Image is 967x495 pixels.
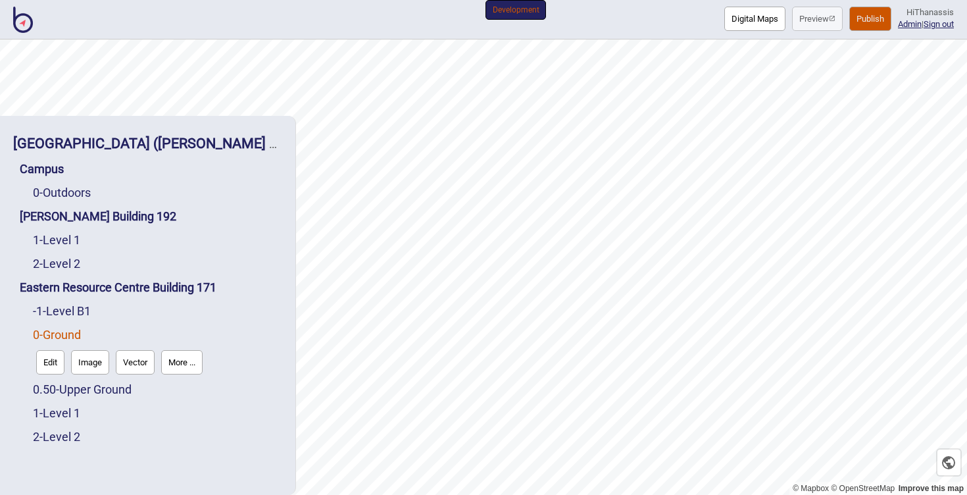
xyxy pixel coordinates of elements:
div: Level 1 [33,402,282,425]
button: Digital Maps [724,7,785,31]
a: 0-Outdoors [33,186,91,199]
a: Vector [112,347,158,378]
button: Vector [116,350,155,375]
div: Campus [20,157,282,181]
div: Level 1 [33,228,282,252]
div: David Caro Building 192 [20,205,282,228]
a: Map feedback [899,484,964,493]
div: Upper Ground [33,378,282,402]
div: Level 2 [33,425,282,449]
a: Eastern Resource Centre Building 171 [20,280,216,294]
a: [GEOGRAPHIC_DATA] ([PERSON_NAME] backup) [13,135,320,151]
button: Preview [792,7,843,31]
a: 1-Level 1 [33,406,80,420]
div: Level 2 [33,252,282,276]
a: 0-Ground [33,328,81,342]
button: Publish [849,7,891,31]
a: 2-Level 2 [33,257,80,271]
button: More ... [161,350,203,375]
div: Hi Thanassis [898,7,954,18]
a: 2-Level 2 [33,430,80,444]
img: preview [829,15,835,22]
a: Image [68,347,112,378]
a: Mapbox [793,484,829,493]
a: Edit [33,347,68,378]
span: | [898,19,924,29]
a: 0.50-Upper Ground [33,382,132,396]
div: Eastern Resource Centre Building 171 [20,276,282,300]
a: Campus [20,162,64,176]
div: Level B1 [33,300,282,323]
img: BindiMaps CMS [13,7,33,33]
a: OpenStreetMap [831,484,895,493]
a: -1-Level B1 [33,304,91,318]
a: Previewpreview [792,7,843,31]
a: [PERSON_NAME] Building 192 [20,209,176,223]
button: Sign out [924,19,954,29]
div: University of Melbourne (Tony backup) [13,129,282,157]
a: More ... [158,347,206,378]
button: Image [71,350,109,375]
button: Edit [36,350,64,375]
div: Outdoors [33,181,282,205]
div: Ground [33,323,282,378]
a: Admin [898,19,922,29]
a: 1-Level 1 [33,233,80,247]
